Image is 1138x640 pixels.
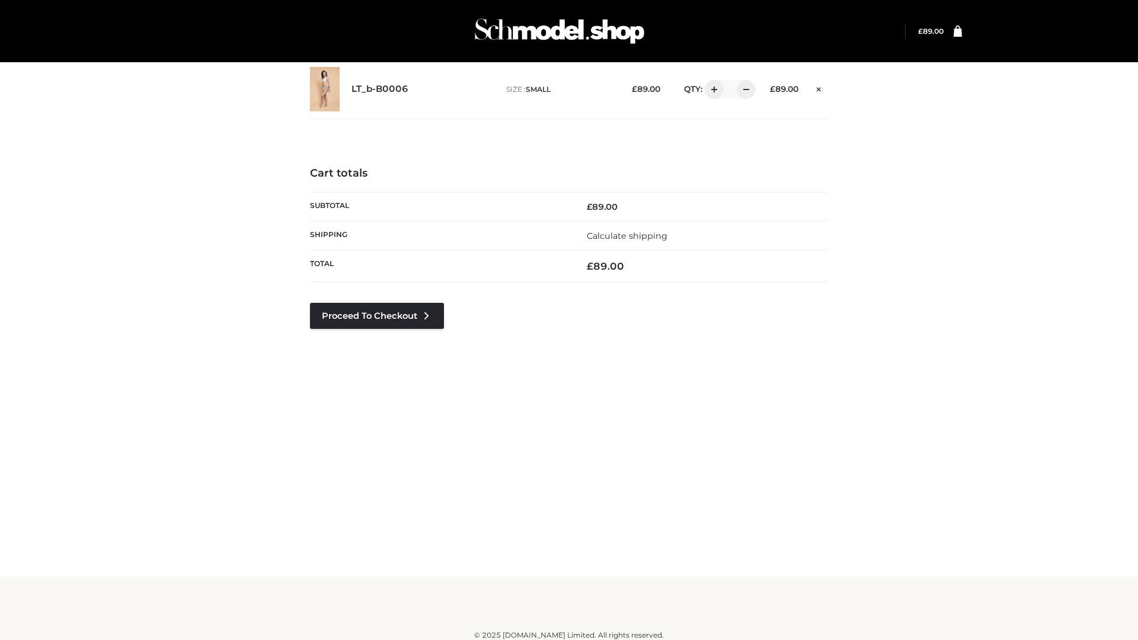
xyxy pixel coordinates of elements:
th: Shipping [310,221,569,250]
bdi: 89.00 [587,201,618,212]
bdi: 89.00 [587,260,624,272]
a: LT_b-B0006 [351,84,408,95]
span: £ [632,84,637,94]
bdi: 89.00 [632,84,660,94]
img: Schmodel Admin 964 [471,8,648,55]
a: £89.00 [918,27,944,36]
span: £ [770,84,775,94]
bdi: 89.00 [770,84,798,94]
bdi: 89.00 [918,27,944,36]
a: Calculate shipping [587,231,667,241]
h4: Cart totals [310,167,828,180]
th: Total [310,251,569,282]
p: size : [506,84,613,95]
a: Proceed to Checkout [310,303,444,329]
span: £ [587,201,592,212]
span: £ [587,260,593,272]
span: £ [918,27,923,36]
th: Subtotal [310,192,569,221]
a: Remove this item [810,80,828,95]
div: QTY: [672,80,752,99]
span: SMALL [526,85,551,94]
